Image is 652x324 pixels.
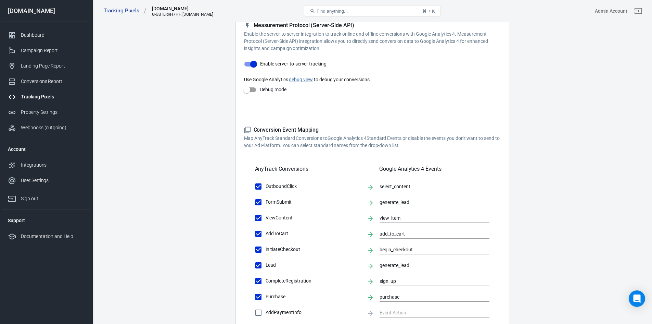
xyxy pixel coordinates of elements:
[244,76,501,83] p: Use Google Analytics to debug your conversions.
[380,214,479,222] input: Event Action
[21,109,85,116] div: Property Settings
[629,290,645,307] div: Open Intercom Messenger
[2,8,90,14] div: [DOMAIN_NAME]
[21,62,85,70] div: Landing Page Report
[2,212,90,229] li: Support
[266,277,361,285] span: CompleteRegistration
[2,105,90,120] a: Property Settings
[304,5,441,17] button: Find anything...⌘ + K
[2,43,90,58] a: Campaign Report
[380,182,479,191] input: Event Action
[2,120,90,135] a: Webhooks (outgoing)
[266,230,361,237] span: AddToCart
[2,157,90,173] a: Integrations
[630,3,647,19] a: Sign out
[21,195,85,202] div: Sign out
[380,198,479,206] input: Event Action
[2,188,90,206] a: Sign out
[152,12,213,17] div: G-GSTLRRH7HF, zodiac.fm
[380,229,479,238] input: Event Action
[2,58,90,74] a: Landing Page Report
[244,22,501,29] h5: Measurement Protocol (Server-Side API)
[266,293,361,300] span: Purchase
[2,74,90,89] a: Conversions Report
[380,277,479,285] input: Event Action
[266,183,361,190] span: OutboundClick
[104,7,147,14] a: Tracking Pixels
[266,309,361,316] span: AddPaymentInfo
[266,246,361,253] span: InitiateCheckout
[2,173,90,188] a: User Settings
[422,9,435,14] div: ⌘ + K
[266,214,361,221] span: ViewContent
[255,166,308,172] h5: AnyTrack Conversions
[21,47,85,54] div: Campaign Report
[21,93,85,100] div: Tracking Pixels
[244,135,501,149] p: Map AnyTrack Standard Conversions to Google Analytics 4 Standard Events or disable the events you...
[21,78,85,85] div: Conversions Report
[2,141,90,157] li: Account
[21,233,85,240] div: Documentation and Help
[21,32,85,39] div: Dashboard
[244,31,501,52] p: Enable the server-to-server integration to track online and offline conversions with Google Analy...
[380,261,479,269] input: Event Action
[379,166,489,172] h5: Google Analytics 4 Events
[595,8,627,15] div: Account id: vAKmsddw
[2,27,90,43] a: Dashboard
[266,262,361,269] span: Lead
[266,199,361,206] span: FormSubmit
[260,60,327,68] span: Enable server-to-server tracking
[317,9,348,14] span: Find anything...
[380,245,479,254] input: Event Action
[244,127,501,134] h5: Conversion Event Mapping
[289,77,313,82] a: debug view
[21,124,85,131] div: Webhooks (outgoing)
[21,161,85,169] div: Integrations
[380,292,479,301] input: Event Action
[2,89,90,105] a: Tracking Pixels
[260,86,287,93] span: Debug mode
[380,308,479,317] input: Event Action
[21,177,85,184] div: User Settings
[152,5,213,12] div: Zodiac.fm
